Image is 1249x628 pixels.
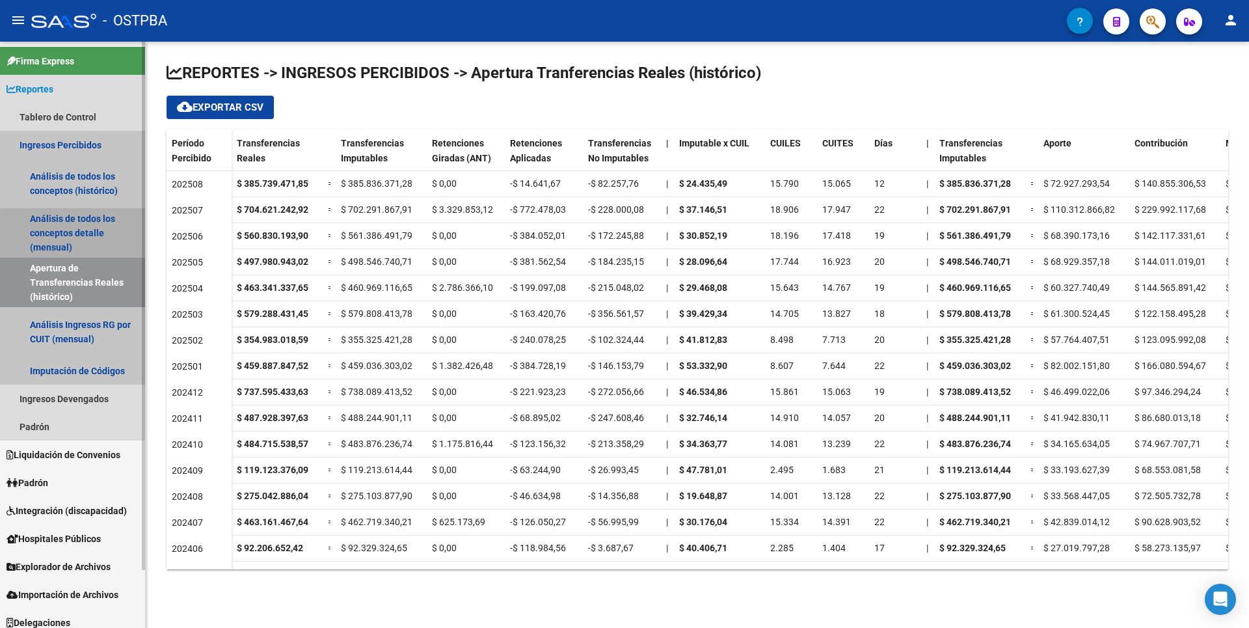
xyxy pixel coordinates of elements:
[674,130,765,184] datatable-header-cell: Imputable x CUIL
[874,282,885,293] span: 19
[679,308,727,319] strong: $ 39.429,34
[588,230,644,241] span: -$ 172.245,88
[328,491,333,501] span: =
[510,517,566,527] span: -$ 126.050,27
[666,282,668,293] span: |
[1135,387,1201,397] span: $ 97.346.294,24
[666,517,668,527] span: |
[432,543,457,553] span: $ 0,00
[237,138,300,163] span: Transferencias Reales
[770,517,799,527] span: 15.334
[172,335,203,346] span: 202502
[237,204,308,215] strong: $ 704.621.242,92
[341,308,412,319] span: $ 579.808.413,78
[328,178,333,189] span: =
[939,178,1011,189] strong: $ 385.836.371,28
[1030,387,1036,397] span: =
[822,178,851,189] span: 15.065
[1030,361,1036,371] span: =
[588,465,639,475] span: -$ 26.993,45
[770,543,794,553] span: 2.285
[432,517,485,527] span: $ 625.173,69
[328,308,333,319] span: =
[588,543,634,553] span: -$ 3.687,67
[432,178,457,189] span: $ 0,00
[1043,178,1110,189] span: $ 72.927.293,54
[679,204,727,215] strong: $ 37.146,51
[939,465,1011,475] strong: $ 119.213.614,44
[432,308,457,319] span: $ 0,00
[1135,204,1206,215] span: $ 229.992.117,68
[172,439,203,450] span: 202410
[1030,230,1036,241] span: =
[1135,517,1201,527] span: $ 90.628.903,52
[679,387,727,397] strong: $ 46.534,86
[1135,256,1206,267] span: $ 144.011.019,01
[510,256,566,267] span: -$ 381.562,54
[1135,308,1206,319] span: $ 122.158.495,28
[939,413,1011,423] strong: $ 488.244.901,11
[939,230,1011,241] strong: $ 561.386.491,79
[679,282,727,293] strong: $ 29.468,08
[510,282,566,293] span: -$ 199.097,08
[237,308,308,319] strong: $ 579.288.431,45
[1043,282,1110,293] span: $ 60.327.740,49
[341,517,412,527] span: $ 462.719.340,21
[666,439,668,449] span: |
[167,130,232,184] datatable-header-cell: Período Percibido
[1043,308,1110,319] span: $ 61.300.524,45
[1043,204,1115,215] span: $ 110.312.866,82
[328,230,333,241] span: =
[1030,334,1036,345] span: =
[1135,178,1206,189] span: $ 140.855.306,53
[172,491,203,502] span: 202408
[588,491,639,501] span: -$ 14.356,88
[869,130,921,184] datatable-header-cell: Días
[7,476,48,490] span: Padrón
[874,230,885,241] span: 19
[1135,439,1201,449] span: $ 74.967.707,71
[103,7,167,35] span: - OSTPBA
[679,138,749,148] span: Imputable x CUIL
[1135,491,1201,501] span: $ 72.505.732,78
[926,230,928,241] span: |
[328,439,333,449] span: =
[770,439,799,449] span: 14.081
[939,543,1006,553] strong: $ 92.329.324,65
[7,54,74,68] span: Firma Express
[341,387,412,397] span: $ 738.089.413,52
[1129,130,1220,184] datatable-header-cell: Contribución
[1030,282,1036,293] span: =
[172,465,203,476] span: 202409
[172,361,203,372] span: 202501
[822,138,853,148] span: CUITES
[432,256,457,267] span: $ 0,00
[765,130,817,184] datatable-header-cell: CUILES
[1205,584,1236,615] div: Open Intercom Messenger
[510,543,566,553] span: -$ 118.984,56
[939,387,1011,397] strong: $ 738.089.413,52
[237,334,308,345] strong: $ 354.983.018,59
[336,130,427,184] datatable-header-cell: Transferencias Imputables
[341,178,412,189] span: $ 385.836.371,28
[172,517,203,528] span: 202407
[1135,282,1206,293] span: $ 144.565.891,42
[926,387,928,397] span: |
[167,96,274,119] button: Exportar CSV
[1038,130,1129,184] datatable-header-cell: Aporte
[237,517,308,527] strong: $ 463.161.467,64
[770,204,799,215] span: 18.906
[1030,517,1036,527] span: =
[1043,138,1071,148] span: Aporte
[666,256,668,267] span: |
[679,465,727,475] strong: $ 47.781,01
[822,387,851,397] span: 15.063
[939,334,1011,345] strong: $ 355.325.421,28
[874,204,885,215] span: 22
[432,282,493,293] span: $ 2.786.366,10
[926,491,928,501] span: |
[926,465,928,475] span: |
[237,387,308,397] strong: $ 737.595.433,63
[432,361,493,371] span: $ 1.382.426,48
[588,178,639,189] span: -$ 82.257,76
